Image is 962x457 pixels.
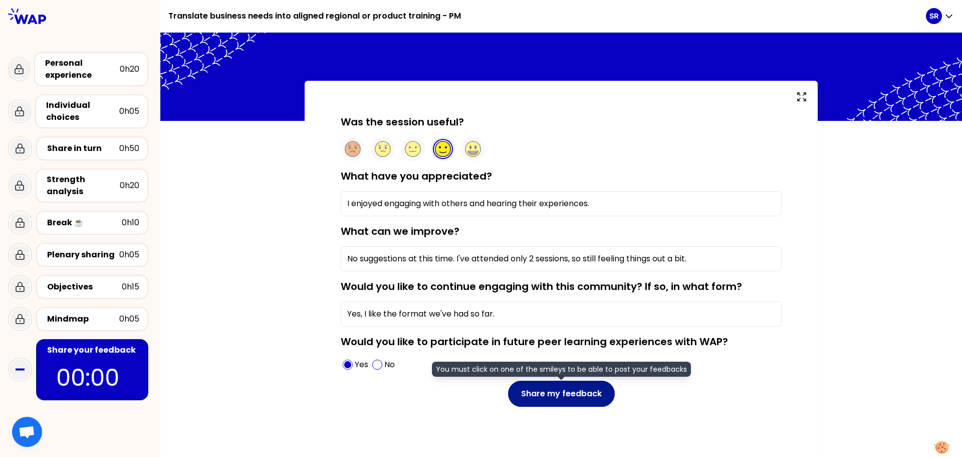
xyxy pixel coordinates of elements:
[341,224,459,238] label: What can we improve?
[122,281,139,293] div: 0h15
[119,142,139,155] div: 0h50
[926,8,954,24] button: SR
[341,279,742,293] label: Would you like to continue engaging with this community? If so, in what form?
[119,249,139,261] div: 0h05
[47,249,119,261] div: Plenary sharing
[341,115,464,129] label: Was the session useful?
[384,359,395,371] p: No
[47,142,119,155] div: Share in turn
[47,344,139,356] div: Share your feedback
[432,362,691,377] span: You must click on one of the smileys to be able to post your feedbacks
[120,63,139,75] div: 0h20
[119,313,139,325] div: 0h05
[47,281,122,293] div: Objectives
[56,360,128,395] p: 00:00
[122,217,139,229] div: 0h10
[46,99,119,123] div: Individual choices
[47,217,122,229] div: Break ☕️
[341,335,728,349] label: Would you like to participate in future peer learning experiences with WAP?
[47,313,119,325] div: Mindmap
[12,417,42,447] div: Open chat
[119,105,139,117] div: 0h05
[341,169,492,183] label: What have you appreciated?
[45,57,120,81] div: Personal experience
[47,174,120,198] div: Strength analysis
[508,381,615,407] button: Share my feedback
[929,11,938,21] p: SR
[120,180,139,192] div: 0h20
[355,359,368,371] p: Yes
